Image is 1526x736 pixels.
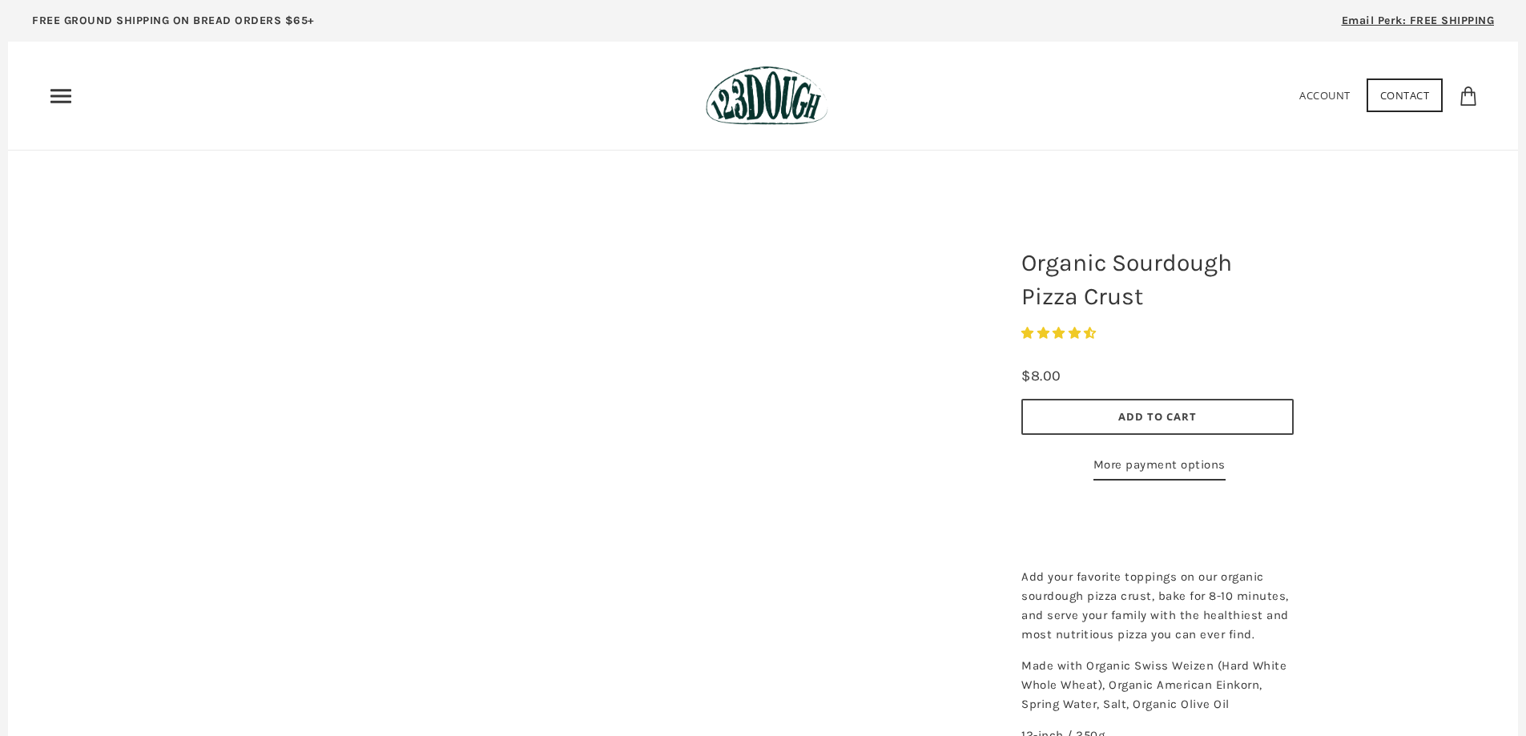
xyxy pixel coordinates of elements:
[200,231,957,711] a: Organic Sourdough Pizza Crust
[1342,14,1495,27] span: Email Perk: FREE SHIPPING
[1367,78,1443,112] a: Contact
[1093,455,1226,481] a: More payment options
[1021,656,1294,714] p: Made with Organic Swiss Weizen (Hard White Whole Wheat), Organic American Einkorn, Spring Water, ...
[48,83,74,109] nav: Primary
[8,8,339,42] a: FREE GROUND SHIPPING ON BREAD ORDERS $65+
[32,12,315,30] p: FREE GROUND SHIPPING ON BREAD ORDERS $65+
[1021,567,1294,644] p: Add your favorite toppings on our organic sourdough pizza crust, bake for 8-10 minutes, and serve...
[1009,238,1306,321] h1: Organic Sourdough Pizza Crust
[1318,8,1519,42] a: Email Perk: FREE SHIPPING
[1021,326,1100,340] span: 4.29 stars
[1299,88,1351,103] a: Account
[1021,399,1294,435] button: Add to Cart
[1118,409,1197,424] span: Add to Cart
[706,66,828,126] img: 123Dough Bakery
[1021,364,1061,388] div: $8.00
